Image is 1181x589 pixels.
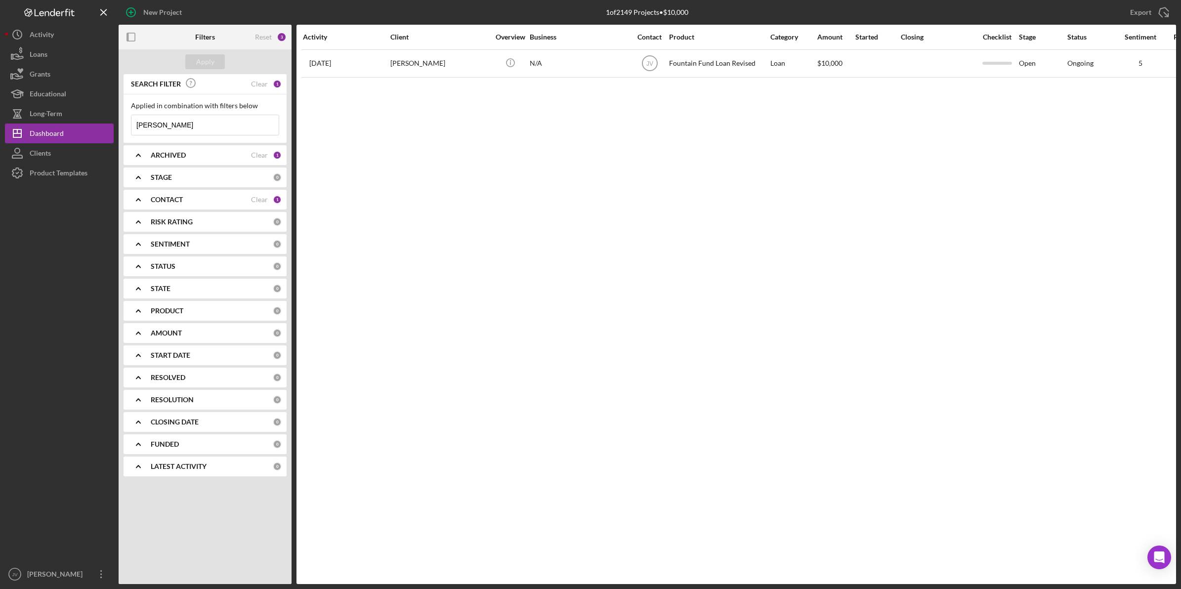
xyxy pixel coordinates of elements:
div: 1 [273,195,282,204]
div: 0 [273,217,282,226]
div: 0 [273,351,282,360]
div: Product Templates [30,163,87,185]
button: New Project [119,2,192,22]
button: Clients [5,143,114,163]
div: Closing [901,33,975,41]
b: STATE [151,285,170,293]
b: STAGE [151,173,172,181]
b: SEARCH FILTER [131,80,181,88]
div: Clear [251,80,268,88]
div: 1 of 2149 Projects • $10,000 [606,8,688,16]
div: [PERSON_NAME] [390,50,489,77]
div: Category [770,33,816,41]
button: Activity [5,25,114,44]
div: Loan [770,50,816,77]
div: 0 [273,284,282,293]
div: Clear [251,151,268,159]
div: Activity [303,33,389,41]
button: JV[PERSON_NAME] [5,564,114,584]
div: N/A [530,50,629,77]
div: Dashboard [30,124,64,146]
b: LATEST ACTIVITY [151,463,207,470]
div: Open [1019,50,1066,77]
div: 0 [273,462,282,471]
b: AMOUNT [151,329,182,337]
div: 1 [273,80,282,88]
div: 1 [273,151,282,160]
button: Loans [5,44,114,64]
div: Activity [30,25,54,47]
div: Applied in combination with filters below [131,102,279,110]
div: Educational [30,84,66,106]
div: New Project [143,2,182,22]
b: RESOLVED [151,374,185,381]
time: 2024-10-14 15:08 [309,59,331,67]
div: Stage [1019,33,1066,41]
div: Status [1067,33,1115,41]
div: $10,000 [817,50,854,77]
b: RESOLUTION [151,396,194,404]
button: Export [1120,2,1176,22]
div: Fountain Fund Loan Revised [669,50,768,77]
b: PRODUCT [151,307,183,315]
div: 0 [273,395,282,404]
div: 0 [273,440,282,449]
div: Overview [492,33,529,41]
div: 0 [273,306,282,315]
button: Product Templates [5,163,114,183]
div: Business [530,33,629,41]
div: 3 [277,32,287,42]
div: 0 [273,240,282,249]
div: Started [855,33,900,41]
div: Clients [30,143,51,166]
b: SENTIMENT [151,240,190,248]
b: RISK RATING [151,218,193,226]
div: Product [669,33,768,41]
div: Amount [817,33,854,41]
text: JV [646,60,653,67]
div: Long-Term [30,104,62,126]
b: FUNDED [151,440,179,448]
div: 0 [273,418,282,426]
button: Long-Term [5,104,114,124]
b: ARCHIVED [151,151,186,159]
div: Clear [251,196,268,204]
div: Contact [631,33,668,41]
div: 0 [273,373,282,382]
div: Open Intercom Messenger [1147,546,1171,569]
b: Filters [195,33,215,41]
b: CLOSING DATE [151,418,199,426]
div: 5 [1116,59,1165,67]
div: Reset [255,33,272,41]
div: Apply [196,54,214,69]
div: 0 [273,173,282,182]
button: Educational [5,84,114,104]
div: 0 [273,262,282,271]
div: Client [390,33,489,41]
button: Apply [185,54,225,69]
div: Ongoing [1067,59,1094,67]
button: Dashboard [5,124,114,143]
text: JV [12,572,18,577]
div: Export [1130,2,1151,22]
div: Loans [30,44,47,67]
div: Grants [30,64,50,86]
div: 0 [273,329,282,337]
button: Grants [5,64,114,84]
b: START DATE [151,351,190,359]
div: [PERSON_NAME] [25,564,89,587]
b: CONTACT [151,196,183,204]
div: Checklist [976,33,1018,41]
b: STATUS [151,262,175,270]
div: Sentiment [1116,33,1165,41]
